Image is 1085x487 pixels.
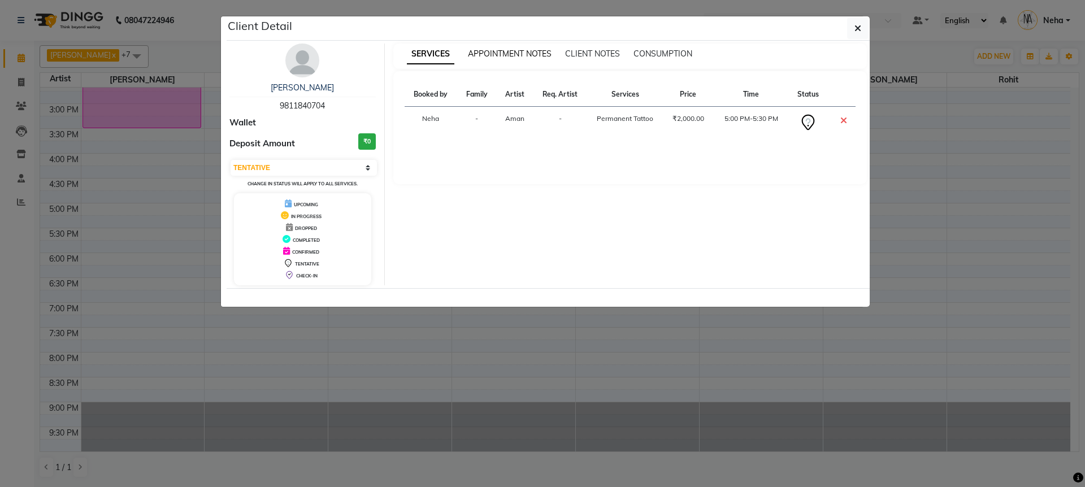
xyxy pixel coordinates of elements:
[789,82,828,107] th: Status
[505,114,524,123] span: Aman
[594,114,656,124] div: Permanent Tattoo
[533,107,587,139] td: -
[229,116,256,129] span: Wallet
[633,49,692,59] span: CONSUMPTION
[295,225,317,231] span: DROPPED
[280,101,325,111] span: 9811840704
[229,137,295,150] span: Deposit Amount
[291,214,322,219] span: IN PROGRESS
[294,202,318,207] span: UPCOMING
[533,82,587,107] th: Req. Artist
[296,273,318,279] span: CHECK-IN
[248,181,358,186] small: Change in status will apply to all services.
[587,82,663,107] th: Services
[228,18,292,34] h5: Client Detail
[497,82,533,107] th: Artist
[293,237,320,243] span: COMPLETED
[670,114,706,124] div: ₹2,000.00
[457,82,496,107] th: Family
[468,49,552,59] span: APPOINTMENT NOTES
[714,107,789,139] td: 5:00 PM-5:30 PM
[663,82,713,107] th: Price
[405,82,458,107] th: Booked by
[285,44,319,77] img: avatar
[714,82,789,107] th: Time
[405,107,458,139] td: Neha
[407,44,454,64] span: SERVICES
[292,249,319,255] span: CONFIRMED
[565,49,620,59] span: CLIENT NOTES
[295,261,319,267] span: TENTATIVE
[271,82,334,93] a: [PERSON_NAME]
[358,133,376,150] h3: ₹0
[457,107,496,139] td: -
